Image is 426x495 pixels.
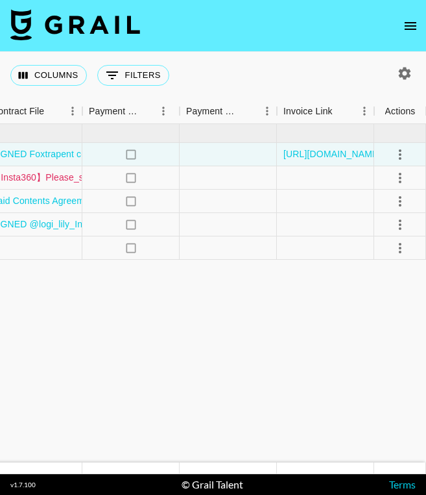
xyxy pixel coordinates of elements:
div: © Grail Talent [182,478,243,491]
div: v 1.7.100 [10,481,36,489]
button: Menu [63,101,82,121]
a: [URL][DOMAIN_NAME] [283,147,381,160]
button: Select columns [10,65,87,86]
div: Invoice Link [277,99,374,124]
div: Invoice Link [283,99,333,124]
button: Menu [257,101,277,121]
div: Actions [385,99,416,124]
div: Payment Sent Date [180,99,277,124]
button: select merge strategy [389,237,411,259]
div: Payment Sent [89,99,139,124]
button: select merge strategy [389,190,411,212]
button: Sort [333,102,351,120]
button: Menu [154,101,173,121]
button: Sort [239,102,257,120]
button: select merge strategy [389,214,411,236]
button: Sort [139,102,158,120]
button: select merge strategy [389,167,411,189]
a: Terms [389,478,416,490]
button: Show filters [97,65,169,86]
div: Payment Sent [82,99,180,124]
button: Menu [355,101,374,121]
img: Grail Talent [10,9,140,40]
div: Actions [374,99,426,124]
button: open drawer [397,13,423,39]
button: Sort [44,102,62,120]
button: select merge strategy [389,144,411,166]
div: Payment Sent Date [186,99,239,124]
